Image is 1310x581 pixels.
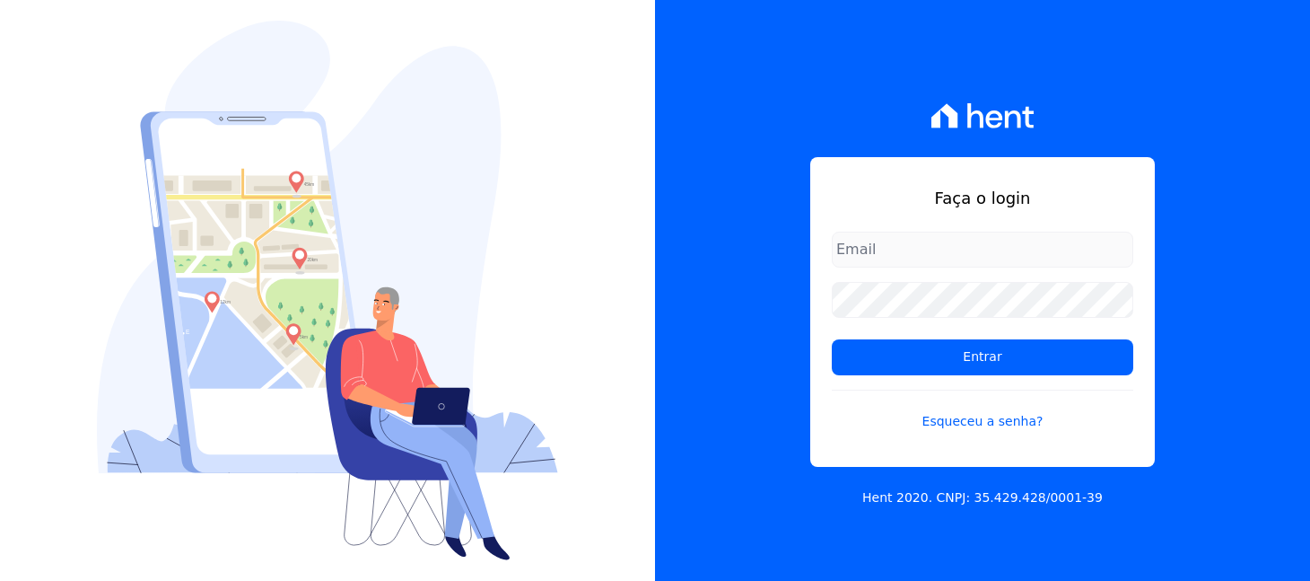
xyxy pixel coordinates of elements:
input: Entrar [832,339,1133,375]
p: Hent 2020. CNPJ: 35.429.428/0001-39 [862,489,1103,507]
input: Email [832,232,1133,268]
img: Login [97,21,558,560]
a: Esqueceu a senha? [832,390,1133,431]
h1: Faça o login [832,186,1133,210]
